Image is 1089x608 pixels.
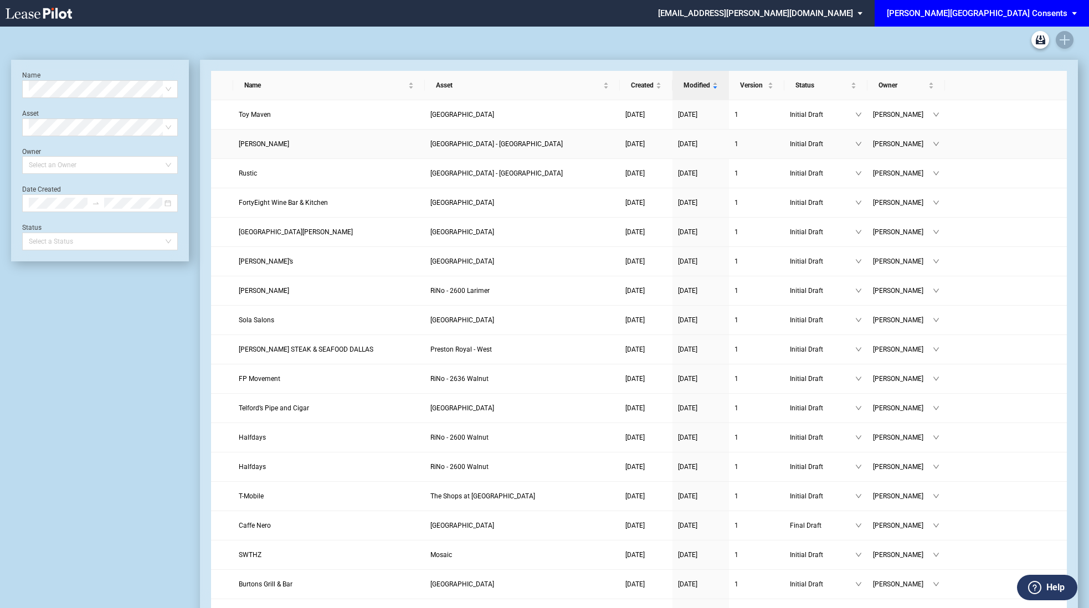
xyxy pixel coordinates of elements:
span: [DATE] [625,111,645,118]
span: [PERSON_NAME] [873,197,933,208]
a: [GEOGRAPHIC_DATA] [430,109,614,120]
span: [DATE] [678,257,697,265]
span: [DATE] [625,257,645,265]
span: [DATE] [625,346,645,353]
span: Uptown Park - East [430,169,563,177]
span: [DATE] [625,580,645,588]
span: [DATE] [678,287,697,295]
span: Version [740,80,766,91]
div: [PERSON_NAME][GEOGRAPHIC_DATA] Consents [887,8,1067,18]
span: The Shops at La Jolla Village [430,492,535,500]
span: down [933,141,939,147]
a: [DATE] [625,373,667,384]
span: 1 [734,169,738,177]
span: [PERSON_NAME] [873,315,933,326]
span: down [933,493,939,499]
a: Archive [1031,31,1049,49]
th: Status [784,71,867,100]
span: Caffe Nero [239,522,271,529]
th: Modified [672,71,729,100]
label: Status [22,224,42,231]
span: [PERSON_NAME] [873,549,933,560]
a: [DATE] [678,403,723,414]
a: [DATE] [625,432,667,443]
span: [PERSON_NAME] [873,109,933,120]
a: SWTHZ [239,549,419,560]
a: [DATE] [678,520,723,531]
th: Name [233,71,425,100]
span: down [855,434,862,441]
span: down [855,375,862,382]
label: Date Created [22,186,61,193]
th: Owner [867,71,945,100]
span: [PERSON_NAME] [873,168,933,179]
span: Initial Draft [790,403,855,414]
a: Mosaic [430,549,614,560]
a: [DATE] [625,549,667,560]
span: down [855,346,862,353]
span: down [933,463,939,470]
span: T-Mobile [239,492,264,500]
span: Telford’s Pipe and Cigar [239,404,309,412]
a: FP Movement [239,373,419,384]
a: 1 [734,344,779,355]
a: [DATE] [678,285,723,296]
span: 1 [734,228,738,236]
span: down [933,434,939,441]
a: [DATE] [625,197,667,208]
span: [DATE] [625,287,645,295]
a: 1 [734,256,779,267]
label: Name [22,71,40,79]
span: Preston Royal - West [430,346,492,353]
span: Sola Salons [239,316,274,324]
a: Halfdays [239,461,419,472]
span: 1 [734,111,738,118]
a: [DATE] [625,344,667,355]
span: [DATE] [678,228,697,236]
span: [PERSON_NAME] [873,373,933,384]
a: [DATE] [678,432,723,443]
span: Salt Marsh Animal Hospital [239,228,353,236]
span: [DATE] [625,199,645,207]
span: [PERSON_NAME] [873,432,933,443]
a: Rustic [239,168,419,179]
span: [DATE] [678,199,697,207]
a: Telford’s Pipe and Cigar [239,403,419,414]
span: 1 [734,492,738,500]
a: [DATE] [625,256,667,267]
span: Freshfields Village [430,228,494,236]
span: [PERSON_NAME] [873,579,933,590]
span: Initial Draft [790,461,855,472]
span: 1 [734,199,738,207]
span: Mosaic [430,551,452,559]
span: 1 [734,375,738,383]
a: [GEOGRAPHIC_DATA] [430,226,614,238]
span: [DATE] [678,580,697,588]
span: PALLADINO’S STEAK & SEAFOOD DALLAS [239,346,373,353]
span: [PERSON_NAME] [873,491,933,502]
th: Created [620,71,672,100]
a: [PERSON_NAME]’s [239,256,419,267]
span: down [933,229,939,235]
th: Version [729,71,784,100]
span: [DATE] [678,140,697,148]
label: Help [1046,580,1065,595]
span: FortyEight Wine Bar & Kitchen [239,199,328,207]
span: down [855,463,862,470]
a: [GEOGRAPHIC_DATA] [430,403,614,414]
a: [GEOGRAPHIC_DATA] [430,520,614,531]
span: [DATE] [625,404,645,412]
span: 1 [734,434,738,441]
a: Toy Maven [239,109,419,120]
a: [DATE] [678,256,723,267]
a: [GEOGRAPHIC_DATA] - [GEOGRAPHIC_DATA] [430,168,614,179]
span: down [933,346,939,353]
a: [PERSON_NAME] [239,138,419,150]
span: Initial Draft [790,373,855,384]
span: [DATE] [678,169,697,177]
span: down [855,581,862,588]
span: Roark [239,287,289,295]
a: 1 [734,549,779,560]
a: 1 [734,315,779,326]
a: 1 [734,403,779,414]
